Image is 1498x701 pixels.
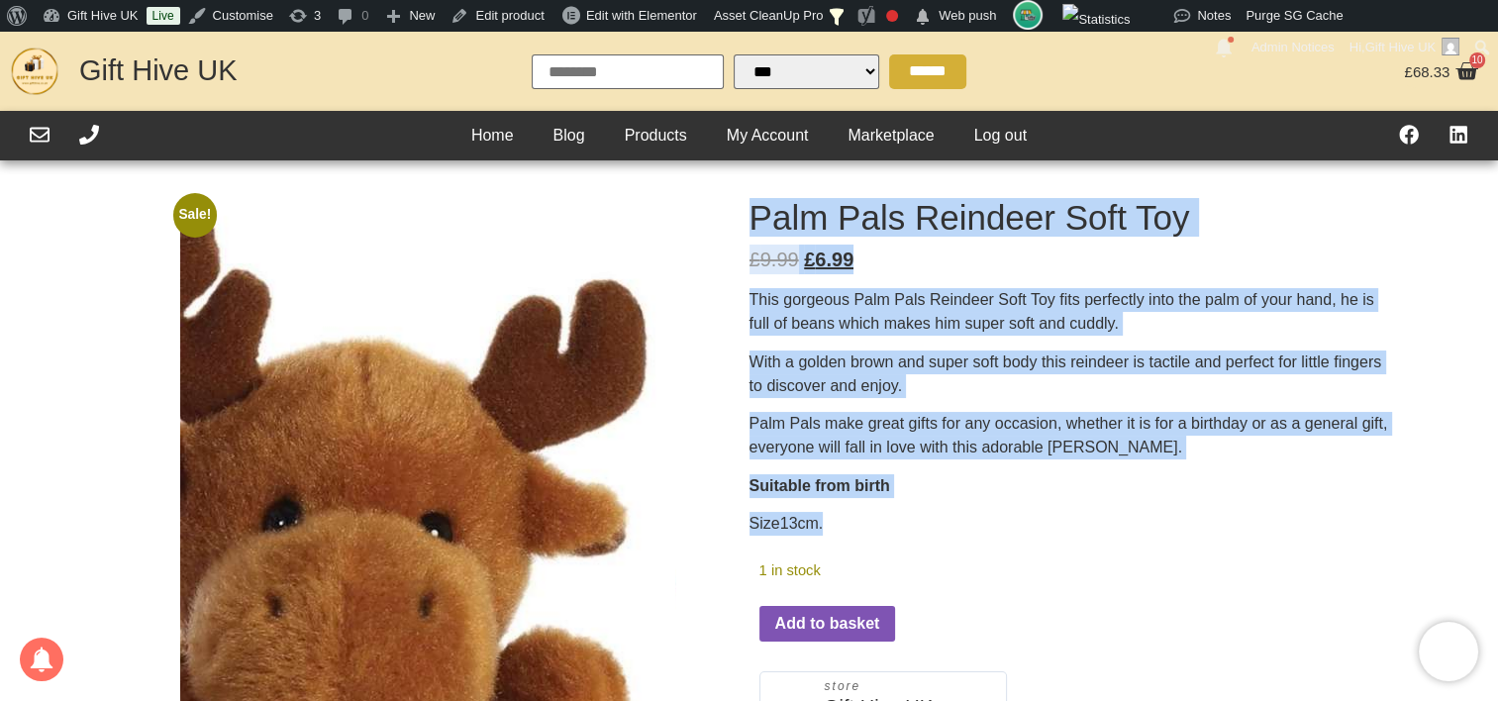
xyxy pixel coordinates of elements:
span: Edit with Elementor [586,8,697,23]
a: Log out [954,121,1047,150]
nav: Header Menu [451,121,1047,150]
span: Sale! [173,193,217,237]
a: £68.33 10 [1399,54,1482,88]
p: With a golden brown and super soft body this reindeer is tactile and perfect for little fingers t... [749,350,1393,398]
span: £ [804,249,815,270]
div: Store [825,677,1001,695]
a: Live [147,7,180,25]
h1: Palm Pals Reindeer Soft Toy [749,200,1393,235]
p: Size13cm. [749,512,1393,536]
span: £ [1404,63,1412,80]
a: Visit our Facebook Page [1399,125,1419,145]
bdi: 68.33 [1404,63,1449,80]
a: Home [451,121,534,150]
a: Gift Hive UK [79,54,238,86]
span:  [913,3,933,31]
a: Products [605,121,707,150]
p: 1 in stock [759,559,1155,581]
div: Focus keyphrase not set [886,10,898,22]
div: Call Us [79,125,99,148]
span: Gift Hive UK [1364,40,1436,54]
bdi: 6.99 [804,249,853,270]
span: Admin Notices [1251,32,1335,63]
button: Add to basket [759,606,896,642]
img: Views over 48 hours. Click for more Jetpack Stats. [1062,4,1130,36]
a: Email Us [30,125,50,145]
p: This gorgeous Palm Pals Reindeer Soft Toy fits perfectly into the palm of your hand, he is full o... [749,288,1393,336]
a: Blog [534,121,605,150]
a: Find Us On LinkedIn [1448,125,1468,145]
span: £ [749,249,760,270]
a: Call Us [79,125,99,145]
a: Marketplace [828,121,953,150]
a: Hi, [1343,32,1467,63]
img: GHUK-Site-Icon-2024-2 [10,47,59,96]
bdi: 9.99 [749,249,799,270]
p: Palm Pals make great gifts for any occasion, whether it is for a birthday or as a general gift, e... [749,412,1393,459]
iframe: Brevo live chat [1419,622,1478,681]
a: My Account [707,121,829,150]
b: Suitable from birth [749,477,890,494]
